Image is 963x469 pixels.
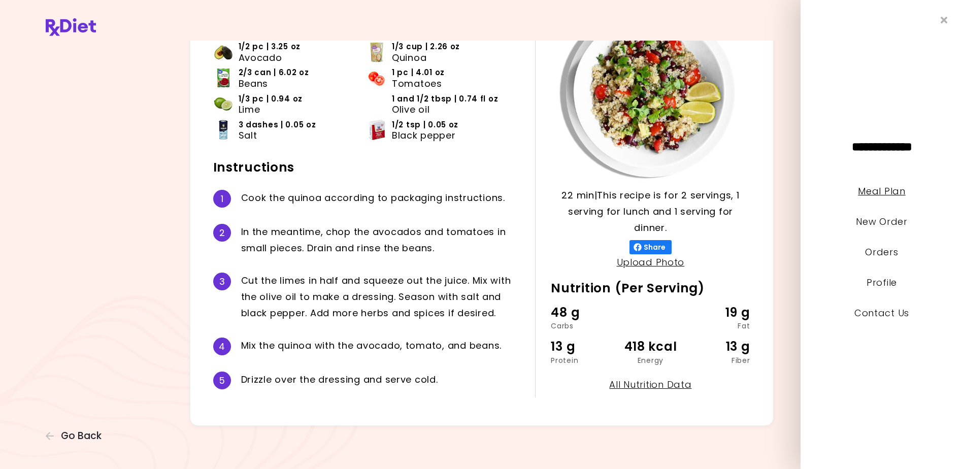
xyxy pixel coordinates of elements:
span: Go Back [61,430,102,442]
i: Close [941,15,948,25]
div: 5 [213,372,231,389]
span: Share [642,243,668,251]
h2: Instructions [213,159,520,176]
div: Energy [617,357,684,364]
div: Carbs [551,322,617,329]
p: 22 min | This recipe is for 2 servings, 1 serving for lunch and 1 serving for dinner. [551,187,750,236]
a: Upload Photo [617,256,685,269]
span: Black pepper [392,130,456,141]
span: 1/2 pc | 3.25 oz [239,41,301,52]
span: 3 dashes | 0.05 oz [239,119,316,130]
div: Fiber [684,357,750,364]
div: 4 [213,338,231,355]
img: RxDiet [46,18,96,36]
a: Profile [867,276,897,289]
a: Contact Us [854,307,909,319]
div: 19 g [684,303,750,322]
div: 48 g [551,303,617,322]
div: 3 [213,273,231,290]
span: Quinoa [392,52,426,63]
div: 418 kcal [617,337,684,356]
div: Protein [551,357,617,364]
a: Meal Plan [858,185,905,197]
span: 1/2 tsp | 0.05 oz [392,119,458,130]
span: Avocado [239,52,282,63]
div: Fat [684,322,750,329]
div: D r i z z l e o v e r t h e d r e s s i n g a n d s e r v e c o l d . [241,372,520,389]
button: Share [629,240,672,254]
div: I n t h e m e a n t i m e , c h o p t h e a v o c a d o s a n d t o m a t o e s i n s m a l l p i... [241,224,520,256]
span: 1 pc | 4.01 oz [392,67,445,78]
div: M i x t h e q u i n o a w i t h t h e a v o c a d o , t o m a t o , a n d b e a n s . [241,338,520,355]
a: All Nutrition Data [609,378,691,391]
a: Orders [865,246,898,258]
a: New Order [856,215,907,228]
div: C u t t h e l i m e s i n h a l f a n d s q u e e z e o u t t h e j u i c e . M i x w i t h t h e... [241,273,520,321]
div: C o o k t h e q u i n o a a c c o r d i n g t o p a c k a g i n g i n s t r u c t i o n s . [241,190,520,208]
div: 13 g [551,337,617,356]
span: 1/3 cup | 2.26 oz [392,41,460,52]
div: 1 [213,190,231,208]
span: Salt [239,130,257,141]
button: Go Back [46,430,107,442]
h2: Nutrition (Per Serving) [551,280,750,296]
span: 1/3 pc | 0.94 oz [239,93,303,105]
span: Beans [239,78,269,89]
div: 13 g [684,337,750,356]
span: 2/3 can | 6.02 oz [239,67,309,78]
div: 2 [213,224,231,242]
span: 1 and 1/2 tbsp | 0.74 fl oz [392,93,498,105]
span: Olive oil [392,104,429,115]
span: Lime [239,104,260,115]
span: Tomatoes [392,78,442,89]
